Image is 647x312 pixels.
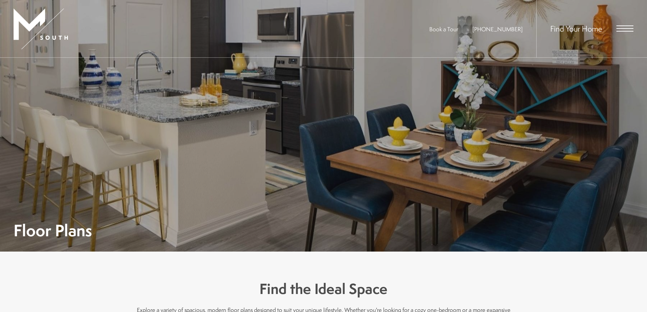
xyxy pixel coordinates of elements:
[472,25,523,33] span: [PHONE_NUMBER]
[616,25,633,32] button: Open Menu
[429,25,458,33] a: Book a Tour
[14,8,68,49] img: MSouth
[14,223,92,238] h1: Floor Plans
[550,23,602,34] a: Find Your Home
[137,279,510,299] h3: Find the Ideal Space
[472,25,523,33] a: Call Us at 813-570-8014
